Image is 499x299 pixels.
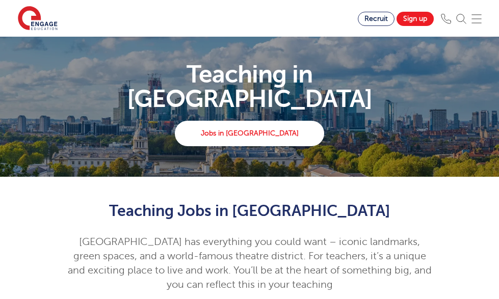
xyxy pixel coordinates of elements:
a: Recruit [358,12,395,26]
p: Teaching in [GEOGRAPHIC_DATA] [66,62,433,111]
a: Sign up [397,12,434,26]
img: Search [456,14,466,24]
span: [GEOGRAPHIC_DATA] has everything you could want – iconic landmarks, green spaces, and a world-fam... [68,236,432,290]
a: Jobs in [GEOGRAPHIC_DATA] [175,121,324,146]
img: Phone [441,14,451,24]
img: Engage Education [18,6,58,32]
span: Teaching Jobs in [GEOGRAPHIC_DATA] [109,202,390,220]
img: Mobile Menu [471,14,482,24]
span: Recruit [364,15,388,22]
